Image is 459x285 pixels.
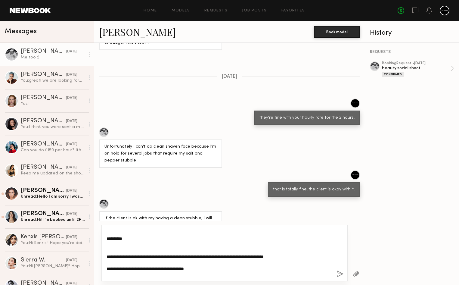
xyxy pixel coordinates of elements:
div: [PERSON_NAME] [21,211,66,217]
div: [PERSON_NAME] [21,49,66,55]
div: Unread: Hello I am sorry I wasn’t online the last two weeks. [21,194,85,199]
div: [DATE] [66,258,77,263]
div: You: great! we are looking forward to working with you!! [21,78,85,83]
div: REQUESTS [370,50,454,54]
div: [DATE] [66,142,77,147]
a: Models [172,9,190,13]
a: [PERSON_NAME] [99,25,176,38]
div: [DATE] [66,234,77,240]
div: [PERSON_NAME] [21,72,66,78]
a: Requests [204,9,228,13]
div: beauty social shoot [382,65,451,71]
div: Confirmed [382,72,404,77]
div: booking Request • [DATE] [382,61,451,65]
div: [PERSON_NAME] [21,188,66,194]
div: [DATE] [66,118,77,124]
div: Unread: Hi! I’m booked until 2PM. Would that work? I love [PERSON_NAME]! [21,217,85,223]
div: Can you do $150 per hour? It’s short hours. After the app take the commission I would get nothing [21,147,85,153]
div: You: Hi [PERSON_NAME]!! Hope you're doing well :) My name is [PERSON_NAME] - i'm the Senior Creat... [21,263,85,269]
div: History [370,30,454,36]
div: [DATE] [66,49,77,55]
div: [DATE] [66,211,77,217]
div: that is totally fine! the client is okay with it! [273,186,355,193]
a: Job Posts [242,9,267,13]
div: You: Hi Kenxis!! Hope you're doing well :) We have a photoshoot [DATE] for our client [PERSON_NAM... [21,240,85,246]
div: [PERSON_NAME] [21,118,66,124]
div: Yes! [21,101,85,107]
div: Me too :) [21,55,85,60]
div: [DATE] [66,165,77,171]
a: Favorites [281,9,305,13]
div: [PERSON_NAME] [21,141,66,147]
div: [DATE] [66,188,77,194]
div: [DATE] [66,95,77,101]
span: Messages [5,28,37,35]
div: [PERSON_NAME] [21,164,66,171]
div: Keep me updated on the shoot date if it gets postponed! [21,171,85,176]
a: bookingRequest •[DATE]beauty social shootConfirmed [382,61,454,77]
div: [PERSON_NAME] [21,95,66,101]
div: You: I think you were sent a m essage on ig! [21,124,85,130]
span: [DATE] [222,74,237,79]
a: Book model [314,29,360,34]
div: they're fine with your hourly rate for the 2 hours! [260,114,355,121]
div: Sierra W. [21,257,66,263]
div: Unfortunately I can’t do clean shaven face because I’m on hold for several jobs that require my s... [104,143,217,164]
a: Home [144,9,157,13]
div: [DATE] [66,72,77,78]
div: If the client is ok with my having a clean stubble, I will be available and happy to shoot [DATE] [104,215,217,229]
div: Kenxis [PERSON_NAME] [21,234,66,240]
button: Book model [314,26,360,38]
